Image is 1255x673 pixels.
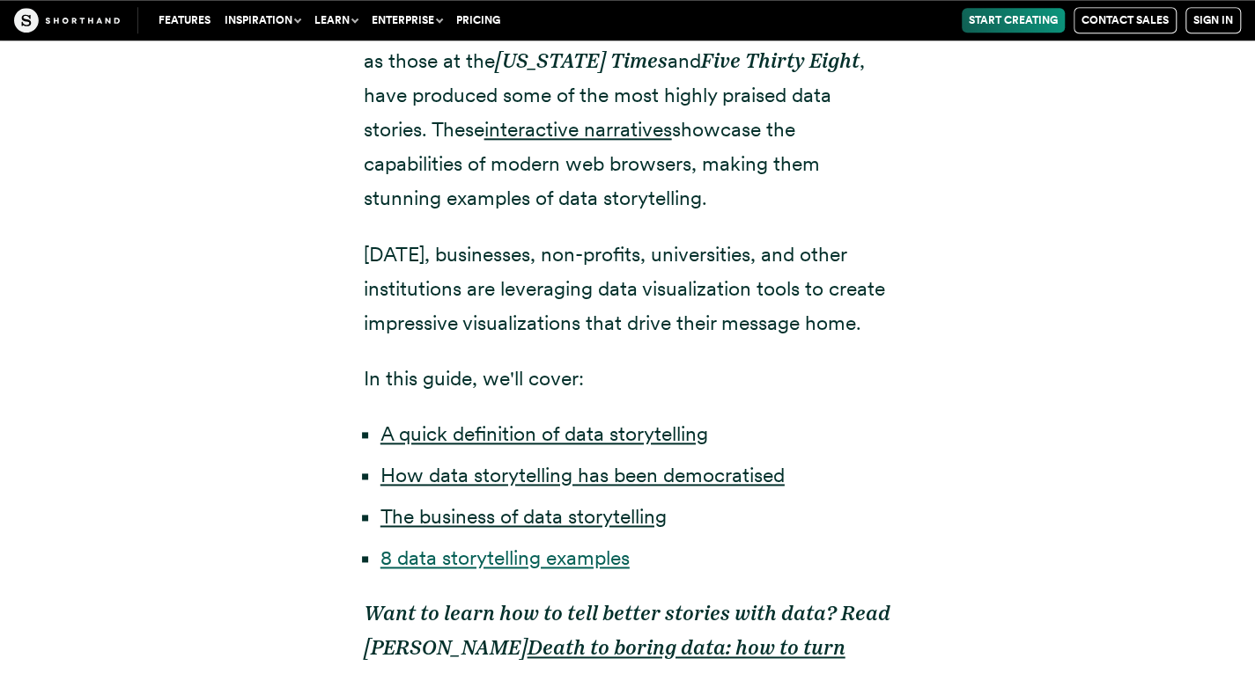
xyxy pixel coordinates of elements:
p: Renowned data visualisation and data science teams, such as those at the and , have produced some... [364,10,892,216]
p: In this guide, we'll cover: [364,362,892,396]
a: The business of data storytelling [380,504,667,529]
a: Pricing [449,8,507,33]
em: Want to learn how to tell better stories with data? Read [PERSON_NAME] [364,601,890,660]
a: interactive narratives [484,117,672,142]
a: 8 data storytelling examples [380,545,630,570]
a: How data storytelling has been democratised [380,463,785,487]
a: Contact Sales [1074,7,1177,33]
button: Inspiration [218,8,307,33]
p: [DATE], businesses, non-profits, universities, and other institutions are leveraging data visuali... [364,238,892,340]
em: Five Thirty Eight [701,48,860,73]
a: Sign in [1185,7,1241,33]
button: Enterprise [365,8,449,33]
a: Features [151,8,218,33]
button: Learn [307,8,365,33]
em: [US_STATE] Times [495,48,668,73]
a: Start Creating [962,8,1065,33]
a: A quick definition of data storytelling [380,421,708,446]
img: The Craft [14,8,120,33]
